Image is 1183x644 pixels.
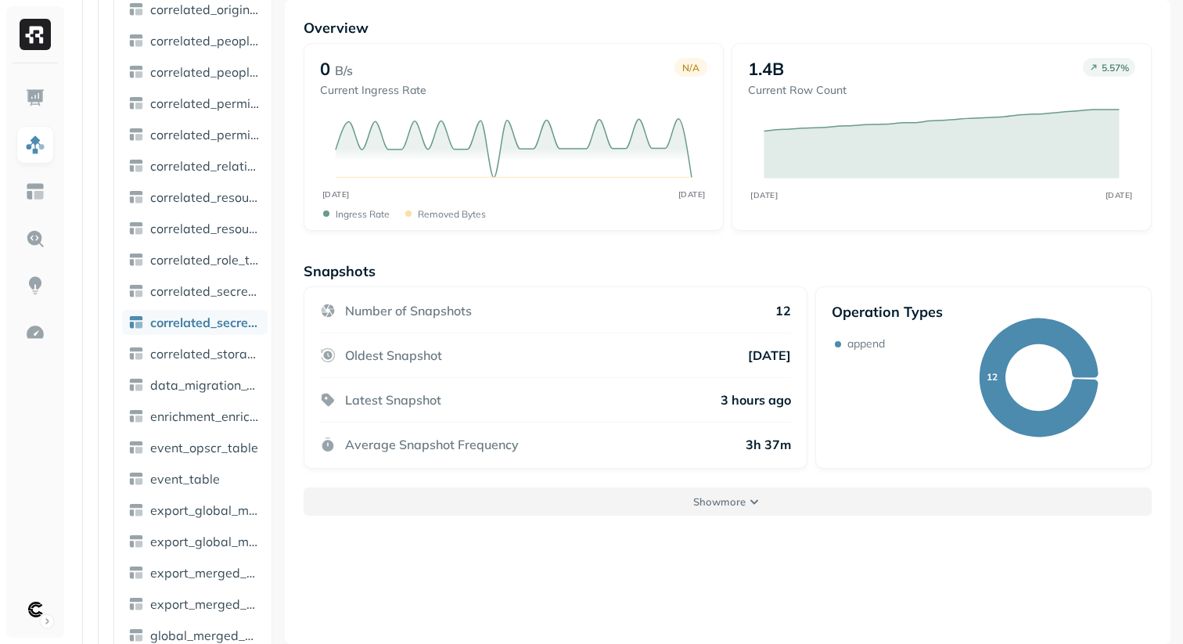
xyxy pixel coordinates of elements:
p: Number of Snapshots [345,303,472,318]
span: correlated_resource_tag [150,221,261,236]
img: Query Explorer [25,228,45,249]
span: export_merged_merged_ip_details [150,565,261,581]
a: correlated_permission_storage [122,91,268,116]
img: table [128,502,144,518]
img: table [128,628,144,643]
text: 12 [987,371,998,383]
span: correlated_resource_storage [150,189,261,205]
img: table [128,408,144,424]
tspan: [DATE] [678,189,705,200]
a: export_merged_merged_ip_details [122,560,268,585]
a: correlated_secret_audit_opscr_datatypes [122,279,268,304]
a: correlated_storage_tag [122,341,268,366]
p: 5.57 % [1102,62,1129,74]
a: correlated_people_storage [122,28,268,53]
p: 3h 37m [746,437,791,452]
p: Current Ingress Rate [320,83,426,98]
img: table [128,346,144,362]
img: table [128,315,144,330]
p: Show more [693,495,746,509]
p: Overview [304,19,1152,37]
p: 3 hours ago [721,392,791,408]
img: table [128,377,144,393]
a: correlated_resource_storage [122,185,268,210]
img: table [128,283,144,299]
p: B/s [335,61,353,80]
img: table [128,127,144,142]
button: Showmore [304,487,1152,516]
span: event_table [150,471,220,487]
img: Insights [25,275,45,296]
span: export_global_merged_merged_permission [150,534,261,549]
a: export_merged_merged_used_permission [122,592,268,617]
span: correlated_secret_audit_opscr_datatypes [150,283,261,299]
span: correlated_role_tag [150,252,261,268]
img: Dashboard [25,88,45,108]
p: append [847,336,885,351]
p: Average Snapshot Frequency [345,437,519,452]
span: correlated_storage_tag [150,346,261,362]
img: Clutch [24,599,46,621]
span: correlated_relations [150,158,261,174]
p: Oldest Snapshot [345,347,442,363]
img: Ryft [20,19,51,50]
span: correlated_origin_tag [150,2,261,17]
a: correlated_resource_tag [122,216,268,241]
p: N/A [682,62,699,74]
p: Current Row Count [748,83,847,98]
span: correlated_secret_audit_permission [150,315,261,330]
img: table [128,2,144,17]
span: export_global_merged_merged_ip_details [150,502,261,518]
img: Assets [25,135,45,155]
span: global_merged_merged_ip_details [150,628,261,643]
img: table [128,221,144,236]
a: enrichment_enrichment [122,404,268,429]
span: event_opscr_table [150,440,258,455]
p: [DATE] [748,347,791,363]
tspan: [DATE] [322,189,349,200]
a: export_global_merged_merged_ip_details [122,498,268,523]
img: table [128,596,144,612]
img: table [128,64,144,80]
a: correlated_people_tag [122,59,268,85]
tspan: [DATE] [750,190,778,200]
span: correlated_people_storage [150,33,261,49]
span: enrichment_enrichment [150,408,261,424]
p: Snapshots [304,262,376,280]
img: table [128,565,144,581]
p: Removed bytes [418,208,486,220]
p: 0 [320,58,330,80]
img: table [128,471,144,487]
a: correlated_permission_tag [122,122,268,147]
img: table [128,95,144,111]
tspan: [DATE] [1106,190,1133,200]
a: event_table [122,466,268,491]
p: Latest Snapshot [345,392,441,408]
a: event_opscr_table [122,435,268,460]
img: Optimization [25,322,45,343]
a: correlated_relations [122,153,268,178]
span: data_migration_version [150,377,261,393]
a: export_global_merged_merged_permission [122,529,268,554]
img: table [128,189,144,205]
span: correlated_permission_storage [150,95,261,111]
img: table [128,158,144,174]
span: export_merged_merged_used_permission [150,596,261,612]
a: data_migration_version [122,372,268,398]
img: table [128,33,144,49]
p: Ingress Rate [336,208,390,220]
span: correlated_permission_tag [150,127,261,142]
img: table [128,534,144,549]
img: table [128,252,144,268]
p: Operation Types [832,303,943,321]
a: correlated_role_tag [122,247,268,272]
span: correlated_people_tag [150,64,261,80]
img: Asset Explorer [25,182,45,202]
a: correlated_secret_audit_permission [122,310,268,335]
p: 12 [775,303,791,318]
img: table [128,440,144,455]
p: 1.4B [748,58,784,80]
